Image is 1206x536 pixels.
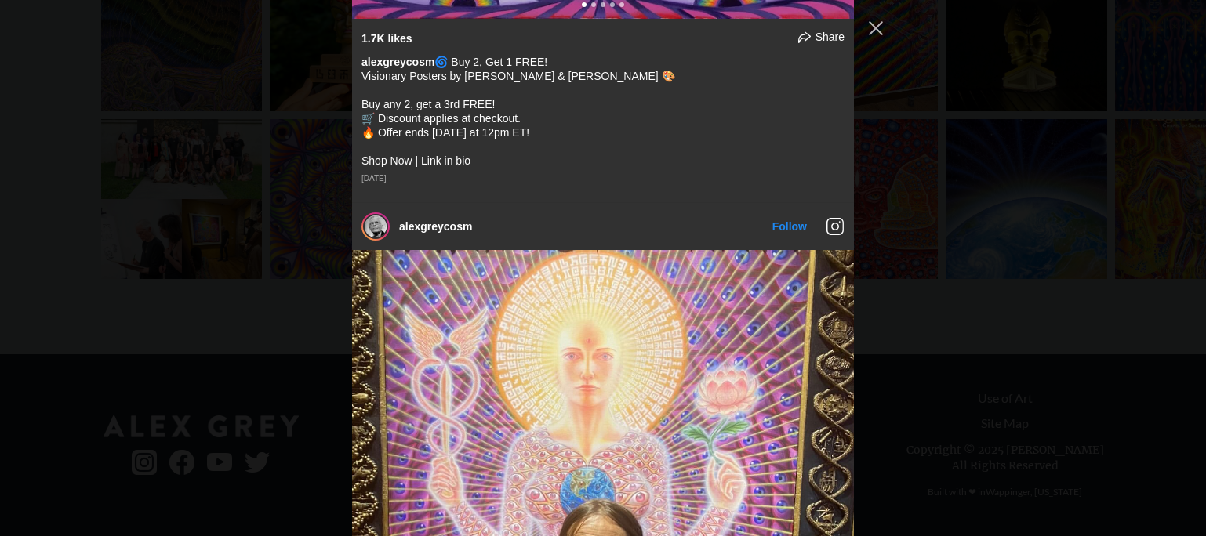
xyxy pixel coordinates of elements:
[816,30,845,44] span: Share
[361,31,412,45] div: 1.7K likes
[361,55,845,168] div: 🌀 Buy 2, Get 1 FREE! Visionary Posters by [PERSON_NAME] & [PERSON_NAME] 🎨 Buy any 2, get a 3rd FR...
[361,174,845,183] div: [DATE]
[365,215,387,237] img: alexgreycosm
[772,220,807,233] a: Follow
[399,220,472,233] a: alexgreycosm
[361,56,434,68] a: alexgreycosm
[863,16,888,41] button: Close Instagram Feed Popup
